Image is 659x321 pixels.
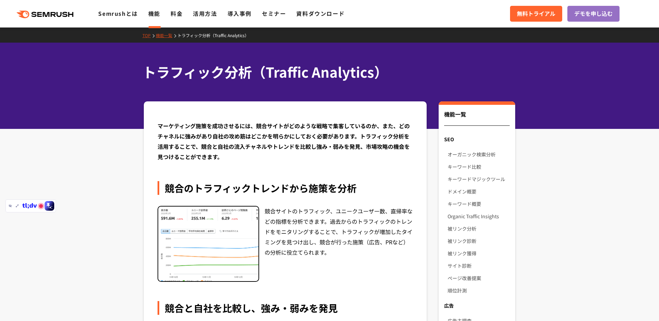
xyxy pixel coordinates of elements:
a: 料金 [171,9,183,18]
a: トラフィック分析（Traffic Analytics） [177,32,254,38]
img: トラフィック分析（Traffic Analytics） トレンド分析 [158,207,258,281]
div: 広告 [439,299,515,312]
span: デモを申し込む [574,9,613,18]
a: 機能 [148,9,160,18]
a: キーワード概要 [448,198,510,210]
a: 無料トライアル [510,6,562,22]
div: 競合のトラフィックトレンドから施策を分析 [158,181,413,195]
a: ページ改善提案 [448,272,510,284]
a: キーワードマジックツール [448,173,510,185]
a: セミナー [262,9,286,18]
a: 被リンク診断 [448,235,510,247]
a: TOP [142,32,156,38]
a: 被リンク獲得 [448,247,510,259]
a: ドメイン概要 [448,185,510,198]
h1: トラフィック分析（Traffic Analytics） [142,62,510,82]
div: SEO [439,133,515,145]
a: オーガニック検索分析 [448,148,510,160]
a: 導入事例 [228,9,252,18]
span: 無料トライアル [517,9,555,18]
a: 被リンク分析 [448,222,510,235]
a: キーワード比較 [448,160,510,173]
a: Organic Traffic Insights [448,210,510,222]
a: 順位計測 [448,284,510,297]
div: 競合と自社を比較し、強み・弱みを発見 [158,301,413,315]
a: 機能一覧 [156,32,177,38]
div: マーケティング施策を成功させるには、競合サイトがどのような戦略で集客しているのか、また、どのチャネルに強みがあり自社の攻め筋はどこかを明らかにしておく必要があります。トラフィック分析を活用するこ... [158,121,413,162]
a: 活用方法 [193,9,217,18]
a: 資料ダウンロード [296,9,345,18]
a: デモを申し込む [567,6,620,22]
div: 競合サイトのトラフィック、ユニークユーザー数、直帰率などの指標を分析できます。過去からのトラフィックのトレンドをモニタリングすることで、トラフィックが増加したタイミングを見つけ出し、競合が行った... [265,206,413,282]
a: サイト診断 [448,259,510,272]
div: 機能一覧 [444,110,510,126]
a: Semrushとは [98,9,138,18]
